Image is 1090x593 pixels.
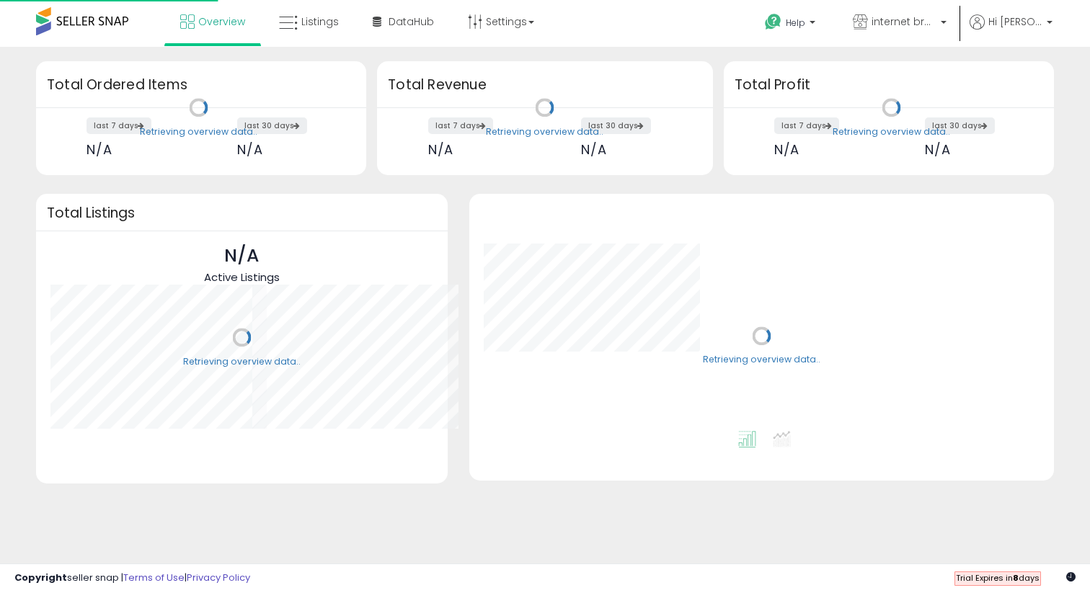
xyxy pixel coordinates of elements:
[486,125,603,138] div: Retrieving overview data..
[753,2,830,47] a: Help
[198,14,245,29] span: Overview
[14,571,250,585] div: seller snap | |
[14,571,67,584] strong: Copyright
[872,14,936,29] span: internet brands
[833,125,950,138] div: Retrieving overview data..
[703,354,820,367] div: Retrieving overview data..
[1013,572,1019,584] b: 8
[764,13,782,31] i: Get Help
[786,17,805,29] span: Help
[187,571,250,584] a: Privacy Policy
[123,571,185,584] a: Terms of Use
[389,14,434,29] span: DataHub
[183,355,301,368] div: Retrieving overview data..
[970,14,1053,47] a: Hi [PERSON_NAME]
[956,572,1040,584] span: Trial Expires in days
[140,125,257,138] div: Retrieving overview data..
[988,14,1042,29] span: Hi [PERSON_NAME]
[301,14,339,29] span: Listings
